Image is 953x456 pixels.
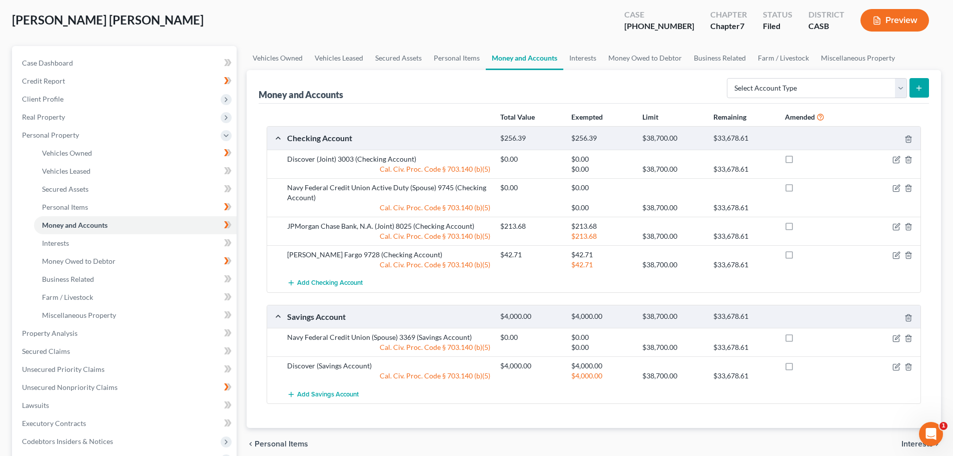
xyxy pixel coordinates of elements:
[566,203,637,213] div: $0.00
[495,250,566,260] div: $42.71
[42,185,89,193] span: Secured Assets
[566,342,637,352] div: $0.00
[42,257,116,265] span: Money Owed to Debtor
[500,113,535,121] strong: Total Value
[566,371,637,381] div: $4,000.00
[602,46,688,70] a: Money Owed to Debtor
[571,113,603,121] strong: Exempted
[566,312,637,321] div: $4,000.00
[495,221,566,231] div: $213.68
[710,21,747,32] div: Chapter
[637,260,708,270] div: $38,700.00
[637,231,708,241] div: $38,700.00
[247,440,308,448] button: chevron_left Personal Items
[708,134,779,143] div: $33,678.61
[901,440,941,448] button: Interests chevron_right
[22,95,64,103] span: Client Profile
[34,234,237,252] a: Interests
[22,365,105,373] span: Unsecured Priority Claims
[637,134,708,143] div: $38,700.00
[708,164,779,174] div: $33,678.61
[42,293,93,301] span: Farm / Livestock
[282,311,495,322] div: Savings Account
[42,149,92,157] span: Vehicles Owned
[566,250,637,260] div: $42.71
[282,133,495,143] div: Checking Account
[637,342,708,352] div: $38,700.00
[282,332,495,342] div: Navy Federal Credit Union (Spouse) 3369 (Savings Account)
[14,378,237,396] a: Unsecured Nonpriority Claims
[297,279,363,287] span: Add Checking Account
[22,77,65,85] span: Credit Report
[808,9,844,21] div: District
[495,361,566,371] div: $4,000.00
[566,183,637,193] div: $0.00
[22,347,70,355] span: Secured Claims
[34,288,237,306] a: Farm / Livestock
[282,231,495,241] div: Cal. Civ. Proc. Code § 703.140 (b)(5)
[34,180,237,198] a: Secured Assets
[42,203,88,211] span: Personal Items
[42,275,94,283] span: Business Related
[566,164,637,174] div: $0.00
[763,21,792,32] div: Filed
[282,371,495,381] div: Cal. Civ. Proc. Code § 703.140 (b)(5)
[708,260,779,270] div: $33,678.61
[752,46,815,70] a: Farm / Livestock
[22,437,113,445] span: Codebtors Insiders & Notices
[12,13,204,27] span: [PERSON_NAME] [PERSON_NAME]
[282,164,495,174] div: Cal. Civ. Proc. Code § 703.140 (b)(5)
[495,332,566,342] div: $0.00
[42,167,91,175] span: Vehicles Leased
[785,113,815,121] strong: Amended
[708,342,779,352] div: $33,678.61
[637,164,708,174] div: $38,700.00
[642,113,658,121] strong: Limit
[14,72,237,90] a: Credit Report
[708,371,779,381] div: $33,678.61
[282,361,495,371] div: Discover (Savings Account)
[708,203,779,213] div: $33,678.61
[566,332,637,342] div: $0.00
[637,203,708,213] div: $38,700.00
[428,46,486,70] a: Personal Items
[369,46,428,70] a: Secured Assets
[939,422,947,430] span: 1
[688,46,752,70] a: Business Related
[22,401,49,409] span: Lawsuits
[637,312,708,321] div: $38,700.00
[710,9,747,21] div: Chapter
[34,270,237,288] a: Business Related
[566,231,637,241] div: $213.68
[297,390,359,398] span: Add Savings Account
[486,46,563,70] a: Money and Accounts
[14,396,237,414] a: Lawsuits
[566,134,637,143] div: $256.39
[282,250,495,260] div: [PERSON_NAME] Fargo 9728 (Checking Account)
[282,342,495,352] div: Cal. Civ. Proc. Code § 703.140 (b)(5)
[901,440,933,448] span: Interests
[763,9,792,21] div: Status
[919,422,943,446] iframe: Intercom live chat
[566,260,637,270] div: $42.71
[708,231,779,241] div: $33,678.61
[282,183,495,203] div: Navy Federal Credit Union Active Duty (Spouse) 9745 (Checking Account)
[34,144,237,162] a: Vehicles Owned
[42,221,108,229] span: Money and Accounts
[637,371,708,381] div: $38,700.00
[860,9,929,32] button: Preview
[566,361,637,371] div: $4,000.00
[282,203,495,213] div: Cal. Civ. Proc. Code § 703.140 (b)(5)
[34,216,237,234] a: Money and Accounts
[566,221,637,231] div: $213.68
[309,46,369,70] a: Vehicles Leased
[14,324,237,342] a: Property Analysis
[247,46,309,70] a: Vehicles Owned
[282,154,495,164] div: Discover (Joint) 3003 (Checking Account)
[624,9,694,21] div: Case
[255,440,308,448] span: Personal Items
[287,385,359,403] button: Add Savings Account
[282,221,495,231] div: JPMorgan Chase Bank, N.A. (Joint) 8025 (Checking Account)
[247,440,255,448] i: chevron_left
[495,183,566,193] div: $0.00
